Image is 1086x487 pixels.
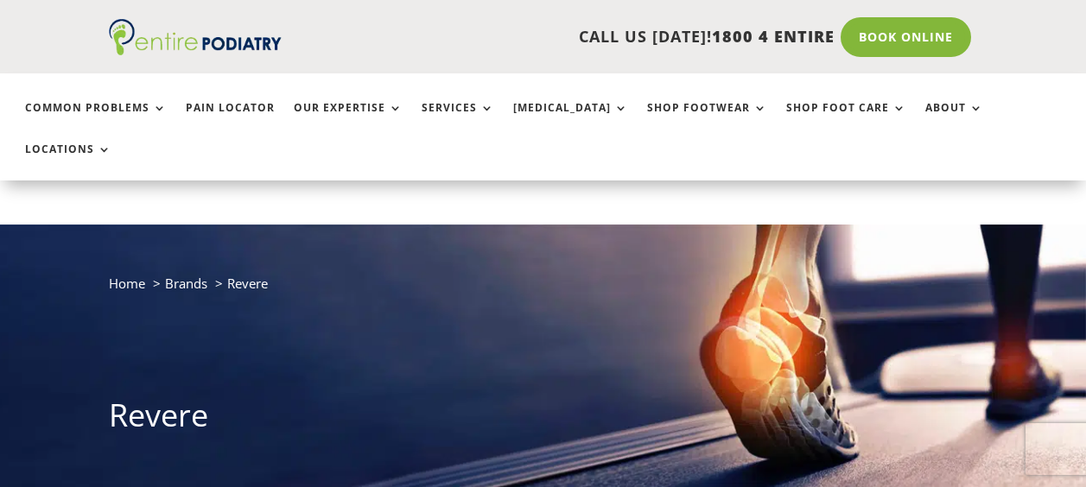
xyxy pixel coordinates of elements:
[786,102,906,139] a: Shop Foot Care
[25,102,167,139] a: Common Problems
[294,102,403,139] a: Our Expertise
[841,17,971,57] a: Book Online
[25,143,111,180] a: Locations
[647,102,767,139] a: Shop Footwear
[712,26,835,47] span: 1800 4 ENTIRE
[925,102,983,139] a: About
[227,275,268,292] span: Revere
[303,26,835,48] p: CALL US [DATE]!
[165,275,207,292] a: Brands
[186,102,275,139] a: Pain Locator
[109,275,145,292] a: Home
[109,272,978,307] nav: breadcrumb
[513,102,628,139] a: [MEDICAL_DATA]
[422,102,494,139] a: Services
[109,394,978,446] h1: Revere
[109,41,282,59] a: Entire Podiatry
[109,19,282,55] img: logo (1)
